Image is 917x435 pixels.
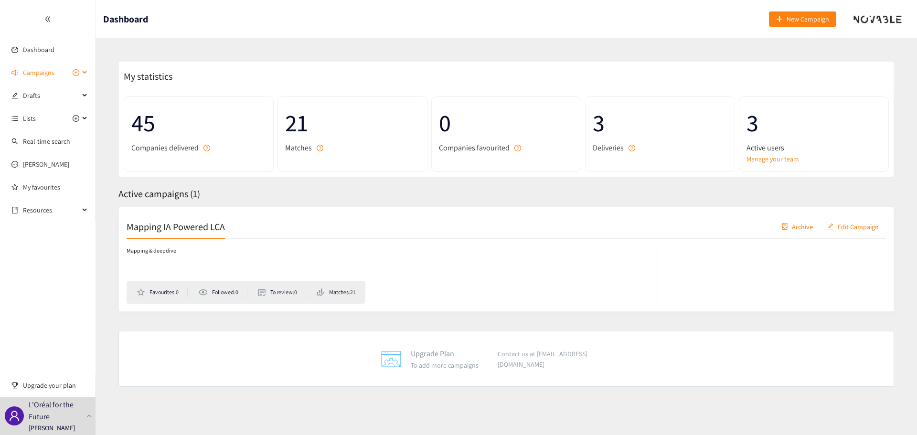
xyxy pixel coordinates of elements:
[29,423,75,433] p: [PERSON_NAME]
[9,410,20,422] span: user
[258,288,306,297] li: To review: 0
[11,382,18,389] span: trophy
[23,201,79,220] span: Resources
[44,16,51,22] span: double-left
[23,178,88,197] a: My favourites
[73,115,79,122] span: plus-circle
[131,142,199,154] span: Companies delivered
[11,92,18,99] span: edit
[746,154,881,164] a: Manage your team
[593,104,727,142] span: 3
[285,142,312,154] span: Matches
[11,69,18,76] span: sound
[820,219,886,234] button: editEdit Campaign
[769,11,836,27] button: plusNew Campaign
[514,145,521,151] span: question-circle
[23,109,36,128] span: Lists
[127,246,176,255] p: Mapping & deepdive
[23,86,79,105] span: Drafts
[23,376,88,395] span: Upgrade your plan
[73,69,79,76] span: plus-circle
[746,104,881,142] span: 3
[776,16,783,23] span: plus
[593,142,624,154] span: Deliveries
[137,288,188,297] li: Favourites: 0
[838,221,879,232] span: Edit Campaign
[439,142,510,154] span: Companies favourited
[774,219,820,234] button: containerArchive
[118,207,894,312] a: Mapping IA Powered LCAcontainerArchiveeditEdit CampaignMapping & deepdiveFavourites:0Followed:0To...
[411,348,479,360] p: Upgrade Plan
[198,288,247,297] li: Followed: 0
[285,104,420,142] span: 21
[761,332,917,435] iframe: Chat Widget
[29,399,83,423] p: L'Oréal for the Future
[23,137,70,146] a: Real-time search
[439,104,574,142] span: 0
[23,63,54,82] span: Campaigns
[11,115,18,122] span: unordered-list
[317,145,323,151] span: question-circle
[411,360,479,371] p: To add more campaigns
[827,223,834,231] span: edit
[317,288,355,297] li: Matches: 21
[787,14,829,24] span: New Campaign
[118,188,200,200] span: Active campaigns ( 1 )
[629,145,635,151] span: question-circle
[23,45,54,54] a: Dashboard
[746,142,784,154] span: Active users
[131,104,266,142] span: 45
[11,207,18,213] span: book
[119,70,172,83] span: My statistics
[781,223,788,231] span: container
[203,145,210,151] span: question-circle
[127,220,225,233] h2: Mapping IA Powered LCA
[792,221,813,232] span: Archive
[498,349,631,370] p: Contact us at [EMAIL_ADDRESS][DOMAIN_NAME]
[23,160,69,169] a: [PERSON_NAME]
